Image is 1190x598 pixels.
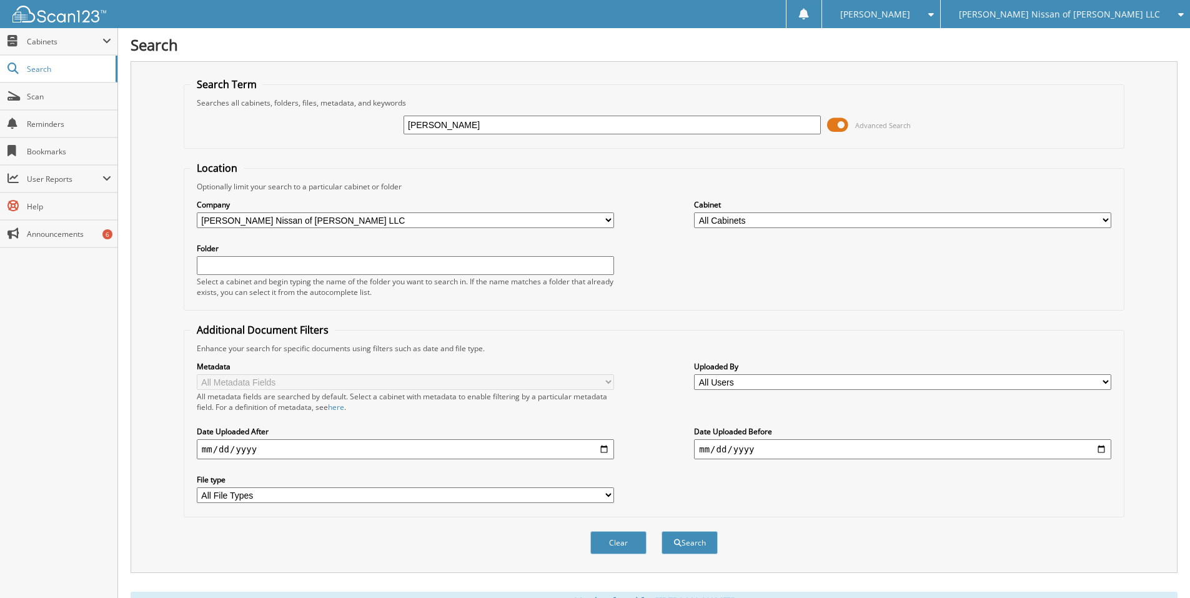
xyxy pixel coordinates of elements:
input: end [694,439,1111,459]
span: Bookmarks [27,146,111,157]
input: start [197,439,614,459]
label: Date Uploaded Before [694,426,1111,437]
span: [PERSON_NAME] Nissan of [PERSON_NAME] LLC [959,11,1160,18]
span: [PERSON_NAME] [840,11,910,18]
legend: Location [191,161,244,175]
div: Searches all cabinets, folders, files, metadata, and keywords [191,97,1118,108]
label: Cabinet [694,199,1111,210]
span: Reminders [27,119,111,129]
label: Uploaded By [694,361,1111,372]
label: Company [197,199,614,210]
img: scan123-logo-white.svg [12,6,106,22]
legend: Additional Document Filters [191,323,335,337]
label: Date Uploaded After [197,426,614,437]
span: Advanced Search [855,121,911,130]
span: Search [27,64,109,74]
label: Folder [197,243,614,254]
a: here [328,402,344,412]
button: Clear [590,531,647,554]
div: Select a cabinet and begin typing the name of the folder you want to search in. If the name match... [197,276,614,297]
label: File type [197,474,614,485]
h1: Search [131,34,1178,55]
div: Optionally limit your search to a particular cabinet or folder [191,181,1118,192]
button: Search [662,531,718,554]
span: Announcements [27,229,111,239]
legend: Search Term [191,77,263,91]
div: 6 [102,229,112,239]
span: Help [27,201,111,212]
span: Scan [27,91,111,102]
div: Enhance your search for specific documents using filters such as date and file type. [191,343,1118,354]
span: User Reports [27,174,102,184]
span: Cabinets [27,36,102,47]
div: All metadata fields are searched by default. Select a cabinet with metadata to enable filtering b... [197,391,614,412]
label: Metadata [197,361,614,372]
